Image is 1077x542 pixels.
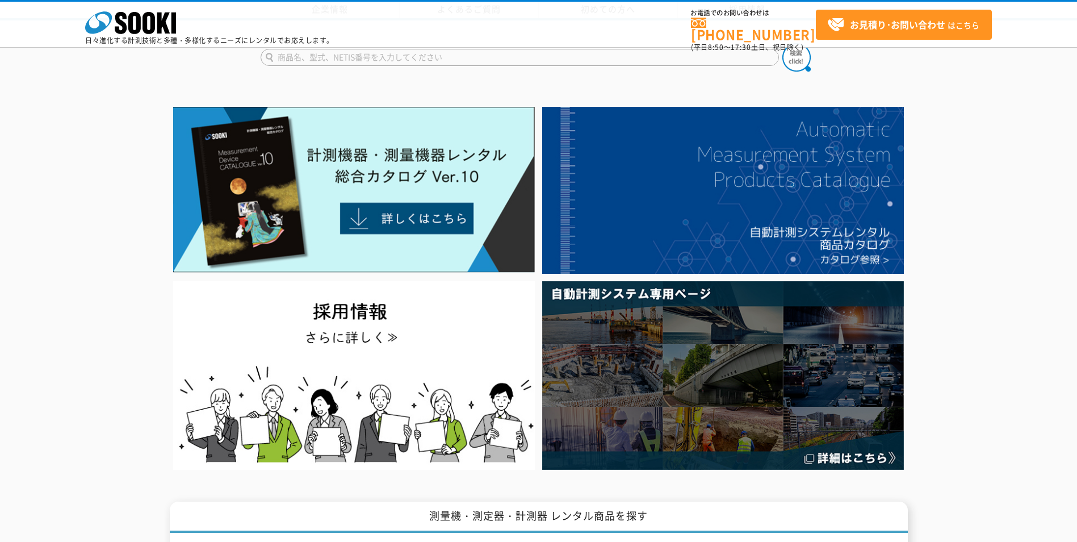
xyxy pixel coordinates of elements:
img: 自動計測システム専用ページ [542,281,904,469]
a: お見積り･お問い合わせはこちら [816,10,992,40]
span: (平日 ～ 土日、祝日除く) [691,42,803,52]
img: SOOKI recruit [173,281,535,469]
strong: お見積り･お問い合わせ [850,18,945,31]
p: 日々進化する計測技術と多種・多様化するニーズにレンタルでお応えします。 [85,37,334,44]
img: 自動計測システムカタログ [542,107,904,274]
span: お電話でのお問い合わせは [691,10,816,16]
span: 8:50 [708,42,724,52]
input: 商品名、型式、NETIS番号を入力してください [261,49,779,66]
a: [PHONE_NUMBER] [691,18,816,41]
img: btn_search.png [782,43,811,72]
img: Catalog Ver10 [173,107,535,273]
h1: 測量機・測定器・計測器 レンタル商品を探す [170,502,908,533]
span: はこちら [827,16,979,34]
span: 17:30 [731,42,751,52]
